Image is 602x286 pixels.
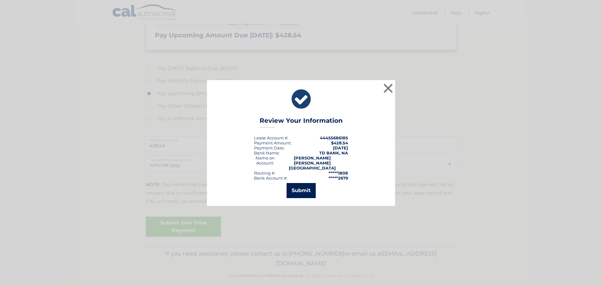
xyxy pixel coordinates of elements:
[254,140,292,145] div: Payment Amount:
[382,82,394,94] button: ×
[289,155,336,170] strong: [PERSON_NAME] [PERSON_NAME][GEOGRAPHIC_DATA]
[254,145,285,150] div: :
[254,175,288,181] div: Bank Account #:
[260,117,343,128] h3: Review Your Information
[287,183,316,198] button: Submit
[254,145,284,150] span: Payment Date
[319,150,348,155] strong: TD BANK, NA
[254,150,280,155] div: Bank Name:
[333,145,348,150] span: [DATE]
[254,170,275,175] div: Routing #:
[254,135,288,140] div: Lease Account #:
[320,135,348,140] strong: 44455686185
[331,140,348,145] span: $428.54
[254,155,276,170] div: Name on Account:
